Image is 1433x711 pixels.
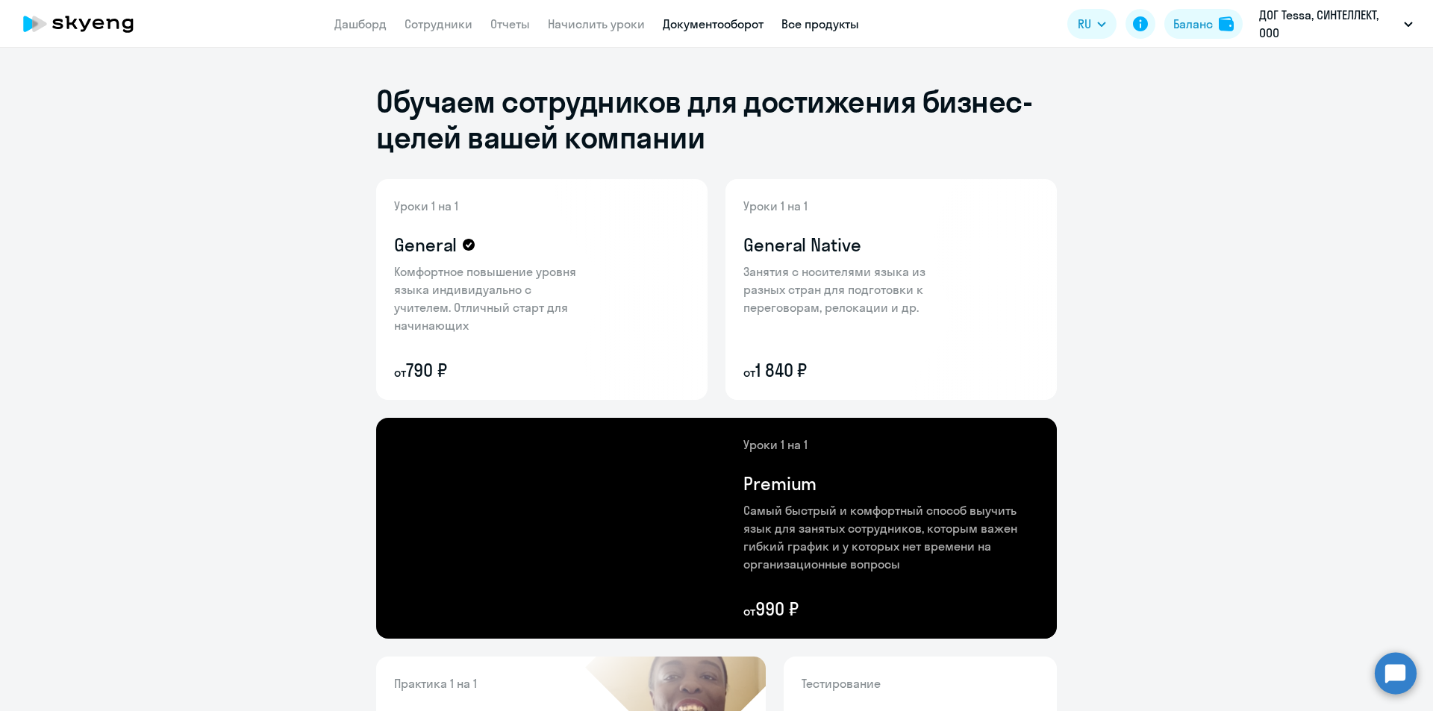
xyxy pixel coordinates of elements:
[394,197,588,215] p: Уроки 1 на 1
[1164,9,1243,39] button: Балансbalance
[394,358,588,382] p: 790 ₽
[1067,9,1117,39] button: RU
[743,263,937,316] p: Занятия с носителями языка из разных стран для подготовки к переговорам, релокации и др.
[802,674,1039,692] p: Тестирование
[1219,16,1234,31] img: balance
[1173,15,1213,33] div: Баланс
[743,436,1039,454] p: Уроки 1 на 1
[394,263,588,334] p: Комфортное повышение уровня языка индивидуально с учителем. Отличный старт для начинающих
[334,16,387,31] a: Дашборд
[536,418,1057,639] img: premium-content-bg.png
[743,501,1039,573] p: Самый быстрый и комфортный способ выучить язык для занятых сотрудников, которым важен гибкий граф...
[1252,6,1420,42] button: ДОГ Tessa, СИНТЕЛЛЕКТ, ООО
[1078,15,1091,33] span: RU
[743,233,861,257] h4: General Native
[781,16,859,31] a: Все продукты
[743,365,755,380] small: от
[743,197,937,215] p: Уроки 1 на 1
[743,604,755,618] small: от
[394,365,406,380] small: от
[548,16,645,31] a: Начислить уроки
[743,472,817,495] h4: Premium
[663,16,764,31] a: Документооборот
[1259,6,1398,42] p: ДОГ Tessa, СИНТЕЛЛЕКТ, ООО
[405,16,472,31] a: Сотрудники
[725,179,961,400] img: general-native-content-bg.png
[376,84,1057,155] h1: Обучаем сотрудников для достижения бизнес-целей вашей компании
[376,179,601,400] img: general-content-bg.png
[394,233,457,257] h4: General
[743,597,1039,621] p: 990 ₽
[743,358,937,382] p: 1 840 ₽
[394,674,603,692] p: Практика 1 на 1
[490,16,530,31] a: Отчеты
